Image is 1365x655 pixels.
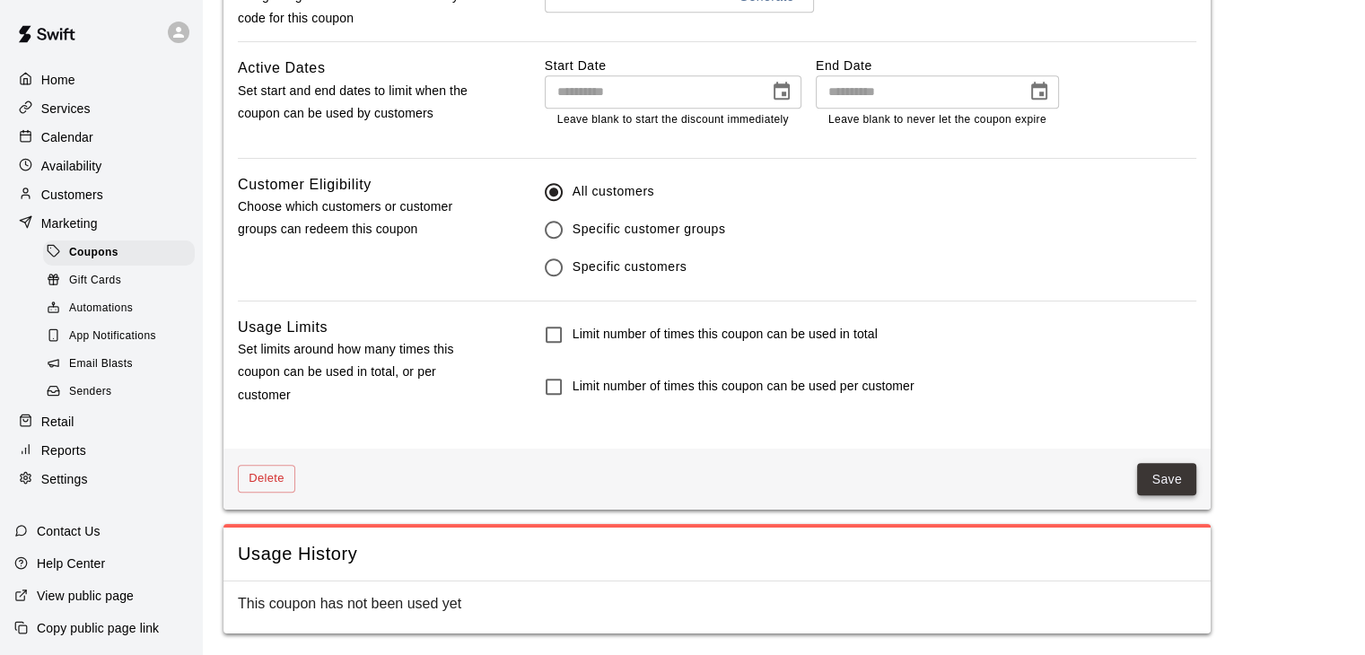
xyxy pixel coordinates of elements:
h6: Active Dates [238,57,326,80]
div: Email Blasts [43,352,195,377]
p: View public page [37,587,134,605]
a: Marketing [14,210,188,237]
div: App Notifications [43,324,195,349]
p: Settings [41,470,88,488]
p: Help Center [37,555,105,572]
p: Calendar [41,128,93,146]
div: Coupons [43,240,195,266]
p: Reports [41,441,86,459]
p: Copy public page link [37,619,159,637]
h6: Limit number of times this coupon can be used per customer [573,377,914,397]
p: Marketing [41,214,98,232]
span: Specific customers [573,258,687,276]
span: Senders [69,383,112,401]
a: Home [14,66,188,93]
h6: Limit number of times this coupon can be used in total [573,325,878,345]
a: Retail [14,408,188,435]
a: Gift Cards [43,266,202,294]
a: Automations [43,295,202,323]
p: Leave blank to start the discount immediately [557,111,789,129]
a: Customers [14,181,188,208]
a: Settings [14,466,188,493]
span: Specific customer groups [573,220,726,239]
span: Email Blasts [69,355,133,373]
p: Leave blank to never let the coupon expire [828,111,1046,129]
a: Reports [14,437,188,464]
a: Availability [14,153,188,179]
a: Services [14,95,188,122]
span: App Notifications [69,327,156,345]
a: Calendar [14,124,188,151]
a: App Notifications [43,323,202,351]
span: Coupons [69,244,118,262]
p: Set start and end dates to limit when the coupon can be used by customers [238,80,487,125]
button: Save [1137,463,1196,496]
a: Senders [43,379,202,406]
a: Email Blasts [43,351,202,379]
div: This coupon has not been used yet [223,581,1211,633]
label: Start Date [545,57,801,74]
span: Gift Cards [69,272,121,290]
p: Set limits around how many times this coupon can be used in total, or per customer [238,338,487,406]
p: Choose which customers or customer groups can redeem this coupon [238,196,487,240]
div: Automations [43,296,195,321]
p: Services [41,100,91,118]
div: Senders [43,380,195,405]
h6: Customer Eligibility [238,173,372,196]
p: Customers [41,186,103,204]
span: Usage History [238,542,1196,566]
span: Automations [69,300,133,318]
p: Availability [41,157,102,175]
p: Contact Us [37,522,101,540]
span: All customers [573,182,654,201]
button: Delete [238,465,295,493]
button: Choose date [764,74,800,109]
p: Retail [41,413,74,431]
label: End Date [816,57,1059,74]
div: Gift Cards [43,268,195,293]
a: Coupons [43,239,202,266]
h6: Usage Limits [238,316,328,339]
button: Choose date [1021,74,1057,109]
p: Home [41,71,75,89]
